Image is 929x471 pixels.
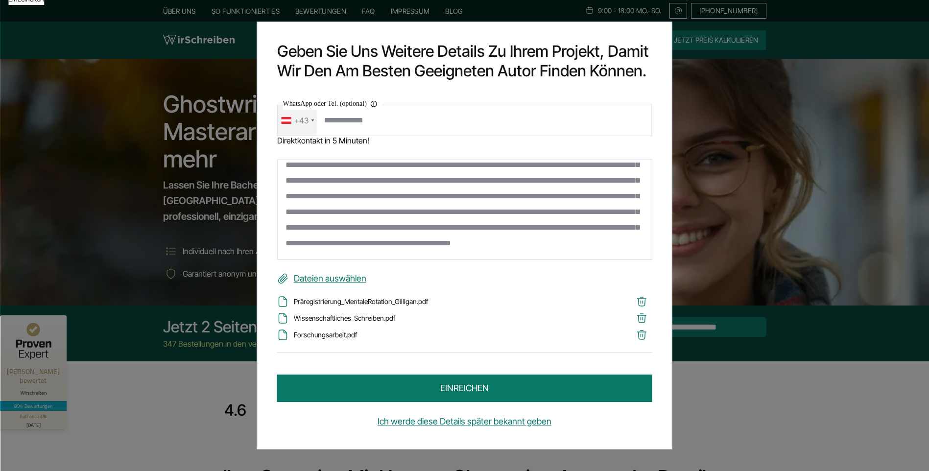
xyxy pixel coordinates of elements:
[277,136,652,145] div: Direktkontakt in 5 Minuten!
[294,113,309,128] div: +43
[277,296,615,307] li: Präregistrierung_MentaleRotation_Gilligan.pdf
[277,329,615,341] li: Forschungsarbeit.pdf
[277,375,652,402] button: einreichen
[277,42,652,81] h2: Geben Sie uns weitere Details zu Ihrem Projekt, damit wir den am besten geeigneten Autor finden k...
[277,414,652,429] a: Ich werde diese Details später bekannt geben
[277,271,652,286] label: Dateien auswählen
[277,312,615,324] li: Wissenschaftliches_Schreiben.pdf
[278,105,317,136] div: Telephone country code
[283,98,382,110] label: WhatsApp oder Tel. (optional)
